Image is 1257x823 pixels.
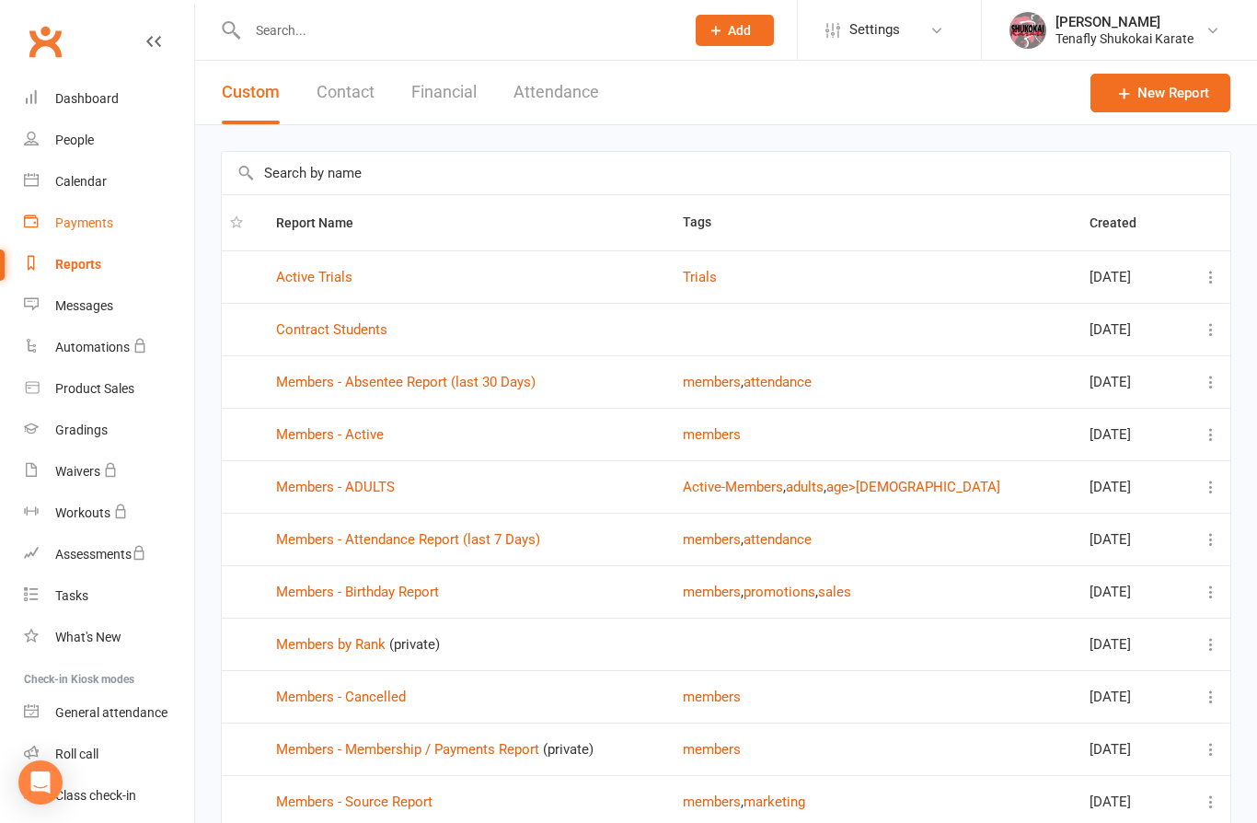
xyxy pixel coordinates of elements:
a: Active Trials [276,269,352,285]
button: Financial [411,61,477,124]
div: What's New [55,630,121,644]
a: Clubworx [22,18,68,64]
div: Product Sales [55,381,134,396]
div: Open Intercom Messenger [18,760,63,805]
div: Roll call [55,747,98,761]
button: members [683,528,741,551]
button: adults [786,476,824,498]
td: [DATE] [1081,250,1183,303]
th: Tags [675,195,1081,250]
button: Custom [222,61,280,124]
span: , [741,794,744,810]
button: marketing [744,791,805,813]
a: People [24,120,194,161]
a: Members - Birthday Report [276,584,439,600]
span: , [741,584,744,600]
td: [DATE] [1081,723,1183,775]
button: members [683,791,741,813]
button: Trials [683,266,717,288]
button: members [683,581,741,603]
img: thumb_image1695931792.png [1009,12,1046,49]
a: Members - ADULTS [276,479,395,495]
span: Settings [849,9,900,51]
button: Contact [317,61,375,124]
a: Contract Students [276,321,387,338]
a: Reports [24,244,194,285]
a: Automations [24,327,194,368]
button: members [683,423,741,446]
td: [DATE] [1081,513,1183,565]
a: Roll call [24,734,194,775]
td: [DATE] [1081,618,1183,670]
div: Class check-in [55,788,136,803]
a: Class kiosk mode [24,775,194,817]
a: General attendance kiosk mode [24,692,194,734]
span: Report Name [276,215,374,230]
a: What's New [24,617,194,658]
span: , [815,584,818,600]
div: General attendance [55,705,167,720]
span: , [741,374,744,390]
div: People [55,133,94,147]
span: , [783,479,786,495]
a: Members - Membership / Payments Report [276,741,539,758]
div: Messages [55,298,113,313]
a: Gradings [24,410,194,451]
td: [DATE] [1081,303,1183,355]
a: Members - Active [276,426,384,443]
a: New Report [1090,74,1230,112]
div: Waivers [55,464,100,479]
div: Reports [55,257,101,272]
button: Created [1090,212,1157,234]
a: Members by Rank [276,636,386,653]
a: Assessments [24,534,194,575]
div: Tasks [55,588,88,603]
td: [DATE] [1081,408,1183,460]
div: Dashboard [55,91,119,106]
span: Add [728,23,751,38]
button: members [683,371,741,393]
td: [DATE] [1081,355,1183,408]
button: Active-Members [683,476,783,498]
input: Search... [242,17,672,43]
a: Payments [24,203,194,244]
span: , [741,531,744,548]
div: [PERSON_NAME] [1055,14,1194,30]
button: sales [818,581,851,603]
button: members [683,738,741,760]
td: [DATE] [1081,670,1183,723]
a: Members - Cancelled [276,689,406,705]
a: Calendar [24,161,194,203]
input: Search by name [222,152,1230,194]
button: age>[DEMOGRAPHIC_DATA] [826,476,1000,498]
a: Waivers [24,451,194,493]
a: Workouts [24,493,194,534]
div: Automations [55,340,130,354]
span: , [824,479,826,495]
div: Workouts [55,505,110,520]
a: Messages [24,285,194,327]
a: Dashboard [24,78,194,120]
td: [DATE] [1081,460,1183,513]
button: promotions [744,581,815,603]
div: Gradings [55,423,108,437]
span: Created [1090,215,1157,230]
span: (private) [543,741,594,758]
button: members [683,686,741,708]
div: Payments [55,215,113,230]
a: Members - Source Report [276,794,432,810]
button: Attendance [513,61,599,124]
button: Report Name [276,212,374,234]
div: Assessments [55,547,146,562]
button: Add [696,15,774,46]
div: Tenafly Shukokai Karate [1055,30,1194,47]
a: Members - Attendance Report (last 7 Days) [276,531,540,548]
button: attendance [744,371,812,393]
a: Members - Absentee Report (last 30 Days) [276,374,536,390]
a: Product Sales [24,368,194,410]
span: (private) [389,636,440,653]
td: [DATE] [1081,565,1183,618]
button: attendance [744,528,812,551]
div: Calendar [55,174,107,189]
a: Tasks [24,575,194,617]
